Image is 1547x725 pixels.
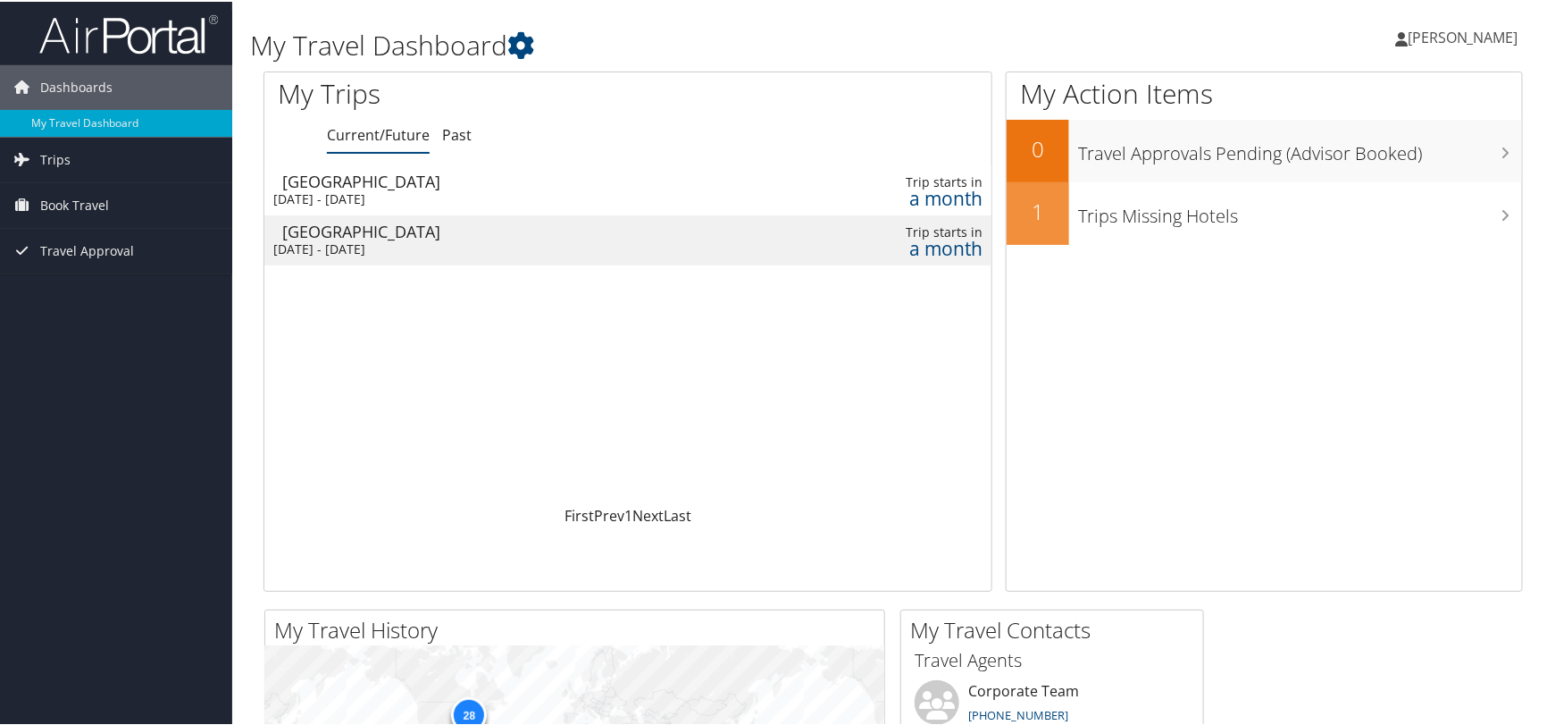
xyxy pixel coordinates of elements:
div: [DATE] - [DATE] [273,190,727,206]
a: Last [664,504,691,524]
h1: My Action Items [1007,73,1522,111]
div: a month [821,239,983,255]
div: [GEOGRAPHIC_DATA] [282,172,736,188]
a: [PERSON_NAME] [1395,9,1536,63]
a: Past [442,123,472,143]
span: Dashboards [40,63,113,108]
a: [PHONE_NUMBER] [968,705,1068,721]
a: 0Travel Approvals Pending (Advisor Booked) [1007,118,1522,181]
h2: 0 [1007,132,1069,163]
h1: My Travel Dashboard [250,25,1108,63]
div: [GEOGRAPHIC_DATA] [282,222,736,238]
h2: My Travel Contacts [910,613,1203,644]
h3: Travel Approvals Pending (Advisor Booked) [1078,131,1522,164]
h2: 1 [1007,195,1069,225]
div: Trip starts in [821,173,983,189]
div: a month [821,189,983,205]
img: airportal-logo.png [39,12,218,54]
a: Prev [594,504,624,524]
div: [DATE] - [DATE] [273,240,727,256]
div: Trip starts in [821,223,983,239]
span: Trips [40,136,71,181]
h2: My Travel History [274,613,884,644]
a: First [564,504,594,524]
span: [PERSON_NAME] [1408,26,1518,46]
a: 1 [624,504,632,524]
a: 1Trips Missing Hotels [1007,181,1522,243]
span: Travel Approval [40,227,134,272]
h1: My Trips [278,73,675,111]
span: Book Travel [40,181,109,226]
a: Next [632,504,664,524]
a: Current/Future [327,123,430,143]
h3: Trips Missing Hotels [1078,193,1522,227]
h3: Travel Agents [915,646,1190,671]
